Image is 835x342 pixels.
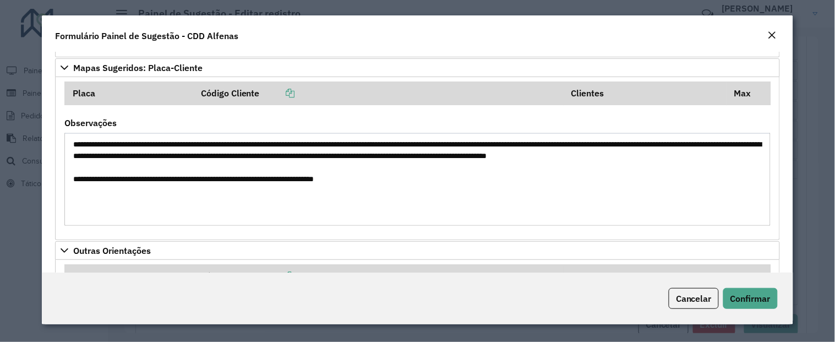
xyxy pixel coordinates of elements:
[676,293,712,304] span: Cancelar
[564,265,727,288] th: Clientes
[765,29,780,43] button: Close
[64,116,117,129] label: Observações
[55,77,780,240] div: Mapas Sugeridos: Placa-Cliente
[260,271,295,282] a: Copiar
[193,265,564,288] th: Código Cliente
[55,29,238,42] h4: Formulário Painel de Sugestão - CDD Alfenas
[260,88,295,99] a: Copiar
[564,82,727,105] th: Clientes
[727,82,771,105] th: Max
[768,31,777,40] em: Fechar
[55,58,780,77] a: Mapas Sugeridos: Placa-Cliente
[193,82,564,105] th: Código Cliente
[73,246,151,255] span: Outras Orientações
[723,288,778,309] button: Confirmar
[669,288,719,309] button: Cancelar
[55,241,780,260] a: Outras Orientações
[64,265,193,288] th: Placa
[73,63,203,72] span: Mapas Sugeridos: Placa-Cliente
[730,293,771,304] span: Confirmar
[727,265,771,288] th: Max
[64,82,193,105] th: Placa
